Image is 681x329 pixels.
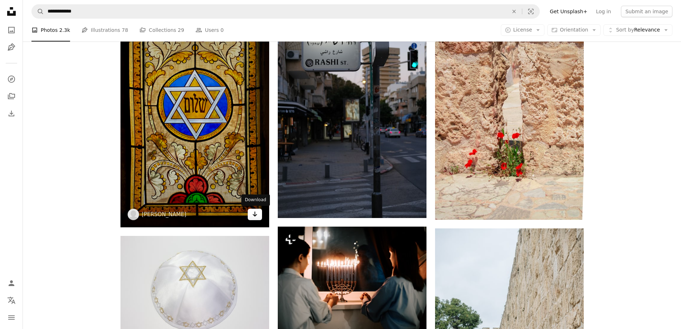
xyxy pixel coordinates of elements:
[506,5,522,18] button: Clear
[4,23,19,37] a: Photos
[513,27,532,33] span: License
[4,40,19,54] a: Illustrations
[603,24,672,36] button: Sort byRelevance
[128,209,139,220] img: Go to Bill Gullo's profile
[120,282,269,289] a: a white hat with a gold star of david on it
[82,19,128,42] a: Illustrations 78
[120,112,269,118] a: a stained glass window with a star of david on it
[278,275,426,281] a: two women looking at a menorah with lit candles
[621,6,672,17] button: Submit an image
[4,106,19,121] a: Download History
[221,26,224,34] span: 0
[122,26,128,34] span: 78
[139,19,184,42] a: Collections 29
[616,26,660,34] span: Relevance
[4,72,19,86] a: Explore
[142,211,187,218] a: [PERSON_NAME]
[278,103,426,109] a: a sign on a pole
[4,276,19,290] a: Log in / Sign up
[31,4,540,19] form: Find visuals sitewide
[241,194,270,206] div: Download
[592,6,615,17] a: Log in
[4,310,19,325] button: Menu
[501,24,545,36] button: License
[616,27,634,33] span: Sort by
[248,209,262,220] a: Download
[4,293,19,308] button: Language
[32,5,44,18] button: Search Unsplash
[560,27,588,33] span: Orientation
[178,26,184,34] span: 29
[547,24,601,36] button: Orientation
[4,89,19,103] a: Collections
[196,19,224,42] a: Users 0
[522,5,539,18] button: Visual search
[120,4,269,227] img: a stained glass window with a star of david on it
[546,6,592,17] a: Get Unsplash+
[4,4,19,20] a: Home — Unsplash
[435,105,584,111] a: Red flowers grow in a stone wall.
